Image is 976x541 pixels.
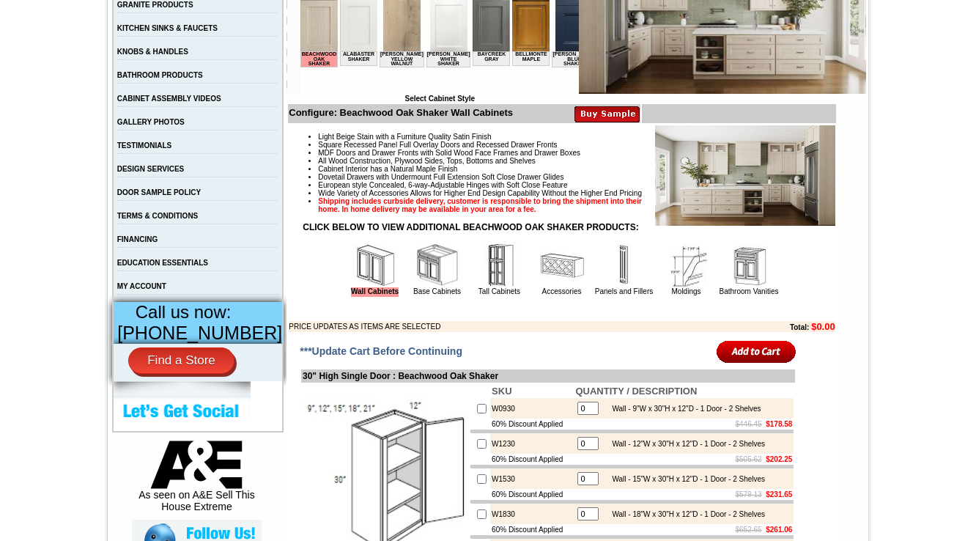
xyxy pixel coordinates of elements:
[602,243,646,287] img: Panels and Fillers
[413,287,461,295] a: Base Cabinets
[575,386,697,397] b: QUANTITY / DESCRIPTION
[655,125,835,226] img: Product Image
[117,165,185,173] a: DESIGN SERVICES
[117,141,171,150] a: TESTIMONIALS
[318,165,835,173] li: Cabinet Interior has a Natural Maple Finish
[766,526,792,534] b: $261.06
[117,282,166,290] a: MY ACCOUNT
[542,287,582,295] a: Accessories
[117,188,201,196] a: DOOR SAMPLE POLICY
[490,524,574,535] td: 60% Discount Applied
[790,323,809,331] b: Total:
[117,235,158,243] a: FINANCING
[717,339,796,364] input: Add to Cart
[605,405,761,413] div: Wall - 9"W x 30"H x 12"D - 1 Door - 2 Shelves
[540,243,584,287] img: Accessories
[117,212,199,220] a: TERMS & CONDITIONS
[117,95,221,103] a: CABINET ASSEMBLY VIDEOS
[289,107,513,118] b: Configure: Beachwood Oak Shaker Wall Cabinets
[415,243,459,287] img: Base Cabinets
[289,321,709,332] td: PRICE UPDATES AS ITEMS ARE SELECTED
[720,287,779,295] a: Bathroom Vanities
[490,419,574,430] td: 60% Discount Applied
[595,287,653,295] a: Panels and Fillers
[136,302,232,322] span: Call us now:
[404,95,475,103] b: Select Cabinet Style
[671,287,700,295] a: Moldings
[353,243,397,287] img: Wall Cabinets
[117,71,203,79] a: BATHROOM PRODUCTS
[303,222,638,232] strong: CLICK BELOW TO VIEW ADDITIONAL BEACHWOOD OAK SHAKER PRODUCTS:
[665,243,709,287] img: Moldings
[117,118,185,126] a: GALLERY PHOTOS
[766,420,792,428] b: $178.58
[490,468,574,489] td: W1530
[490,398,574,419] td: W0930
[117,323,282,343] span: [PHONE_NUMBER]
[605,510,765,518] div: Wall - 18"W x 30"H x 12"D - 1 Door - 2 Shelves
[766,490,792,498] b: $231.65
[132,441,262,520] div: As seen on A&E Sell This House Extreme
[128,347,234,374] a: Find a Store
[318,197,642,213] strong: Shipping includes curbside delivery, customer is responsible to bring the shipment into their hom...
[117,24,218,32] a: KITCHEN SINKS & FAUCETS
[251,67,296,83] td: [PERSON_NAME] Blue Shaker
[318,189,835,197] li: Wide Variety of Accessories Allows for Higher End Design Capability Without the Higher End Pricing
[318,141,835,149] li: Square Recessed Panel Full Overlay Doors and Recessed Drawer Fronts
[318,157,835,165] li: All Wood Construction, Plywood Sides, Tops, Bottoms and Shelves
[478,243,522,287] img: Tall Cabinets
[490,433,574,454] td: W1230
[736,455,762,463] s: $505.62
[490,504,574,524] td: W1830
[318,181,835,189] li: European style Concealed, 6-way-Adjustable Hinges with Soft Close Feature
[117,259,208,267] a: EDUCATION ESSENTIALS
[318,149,835,157] li: MDF Doors and Drawer Fronts with Solid Wood Face Frames and Drawer Boxes
[301,369,795,383] td: 30" High Single Door : Beachwood Oak Shaker
[490,454,574,465] td: 60% Discount Applied
[478,287,520,295] a: Tall Cabinets
[318,133,835,141] li: Light Beige Stain with a Furniture Quality Satin Finish
[736,420,762,428] s: $446.45
[117,1,193,9] a: GRANITE PRODUCTS
[318,173,835,181] li: Dovetail Drawers with Undermount Full Extension Soft Close Drawer Glides
[736,490,762,498] s: $579.13
[811,321,835,332] b: $0.00
[727,243,771,287] img: Bathroom Vanities
[300,345,462,357] span: ***Update Cart Before Continuing
[117,48,188,56] a: KNOBS & HANDLES
[351,287,399,297] a: Wall Cabinets
[605,475,765,483] div: Wall - 15"W x 30"H x 12"D - 1 Door - 2 Shelves
[736,526,762,534] s: $652.65
[605,440,765,448] div: Wall - 12"W x 30"H x 12"D - 1 Door - 2 Shelves
[766,455,792,463] b: $202.25
[490,489,574,500] td: 60% Discount Applied
[492,386,511,397] b: SKU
